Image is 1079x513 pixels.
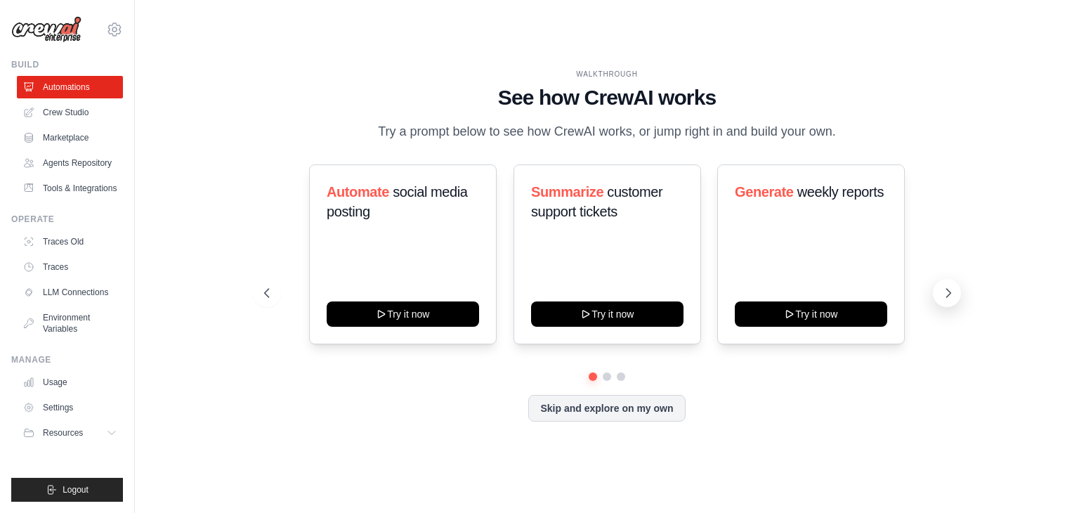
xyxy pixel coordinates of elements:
span: weekly reports [797,184,884,200]
p: Try a prompt below to see how CrewAI works, or jump right in and build your own. [371,122,843,142]
a: Agents Repository [17,152,123,174]
a: Marketplace [17,126,123,149]
span: social media posting [327,184,468,219]
div: Operate [11,214,123,225]
span: Automate [327,184,389,200]
span: Generate [735,184,794,200]
a: Environment Variables [17,306,123,340]
a: Settings [17,396,123,419]
img: Logo [11,16,81,43]
div: Build [11,59,123,70]
button: Logout [11,478,123,502]
h1: See how CrewAI works [264,85,950,110]
a: Tools & Integrations [17,177,123,200]
a: Usage [17,371,123,394]
span: Summarize [531,184,603,200]
a: Traces [17,256,123,278]
a: Traces Old [17,230,123,253]
a: Automations [17,76,123,98]
div: WALKTHROUGH [264,69,950,79]
button: Try it now [531,301,684,327]
span: Resources [43,427,83,439]
button: Resources [17,422,123,444]
button: Try it now [735,301,887,327]
span: customer support tickets [531,184,662,219]
a: LLM Connections [17,281,123,304]
button: Try it now [327,301,479,327]
button: Skip and explore on my own [528,395,685,422]
a: Crew Studio [17,101,123,124]
div: Manage [11,354,123,365]
span: Logout [63,484,89,495]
